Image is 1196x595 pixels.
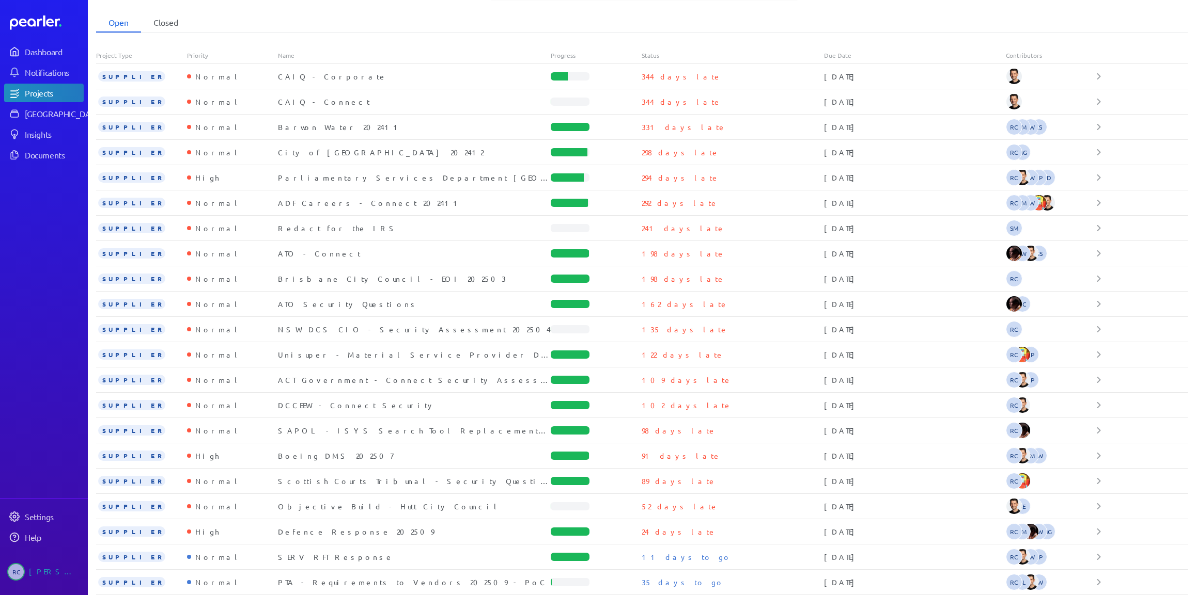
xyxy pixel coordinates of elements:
[98,324,165,334] span: SUPPLIER
[98,147,165,157] span: SUPPLIER
[1006,195,1022,211] span: Robert Craig
[278,375,551,385] div: ACT Government - Connect Security Assessment 202505
[1022,523,1039,540] img: Ryan Baird
[642,248,725,259] p: 198 days late
[1014,296,1031,312] span: Robert Craig
[278,526,551,537] div: Defence Response 202509
[191,451,219,461] div: High
[25,532,83,542] div: Help
[25,46,83,57] div: Dashboard
[1031,119,1047,135] span: Carlos Sotomayor
[1031,447,1047,464] span: Steve Whittington
[25,108,102,119] div: [GEOGRAPHIC_DATA]
[1014,447,1031,464] img: James Layton
[824,172,1006,183] div: [DATE]
[642,223,725,233] p: 241 days late
[1006,447,1022,464] span: Robert Craig
[278,274,551,284] div: Brisbane City Council - EOI 202503
[1006,144,1022,160] span: Robert Craig
[191,97,241,107] div: Normal
[4,42,84,61] a: Dashboard
[98,223,165,233] span: SUPPLIER
[642,324,728,334] p: 135 days late
[1006,498,1022,514] img: James Layton
[98,577,165,587] span: SUPPLIER
[1006,473,1022,489] span: Robert Craig
[4,104,84,123] a: [GEOGRAPHIC_DATA]
[642,274,725,284] p: 198 days late
[1006,270,1022,287] span: Robert Craig
[191,274,241,284] div: Normal
[1022,195,1039,211] span: Steve Whittington
[824,425,1006,436] div: [DATE]
[642,425,717,436] p: 98 days late
[824,198,1006,208] div: [DATE]
[25,129,83,139] div: Insights
[1022,169,1039,186] span: Steve Whittington
[642,71,722,82] p: 344 days late
[1014,346,1031,363] img: Jon Mills
[4,84,84,102] a: Projects
[191,147,241,157] div: Normal
[1014,523,1031,540] span: Stuart Meyers
[98,172,165,183] span: SUPPLIER
[98,425,165,436] span: SUPPLIER
[1006,169,1022,186] span: Robert Craig
[7,563,25,581] span: Robert Craig
[98,526,165,537] span: SUPPLIER
[1006,372,1022,388] span: Robert Craig
[1022,245,1039,262] img: James Layton
[1031,574,1047,590] span: Steve Whittington
[1022,119,1039,135] span: Steve Whittington
[278,147,551,157] div: City of [GEOGRAPHIC_DATA] 202412
[98,122,165,132] span: SUPPLIER
[824,324,1006,334] div: [DATE]
[191,476,241,486] div: Normal
[824,349,1006,360] div: [DATE]
[1022,549,1039,565] span: Steve Whittington
[1031,245,1047,262] span: Gary Somerville
[98,476,165,486] span: SUPPLIER
[1006,51,1097,59] div: Contributors
[1006,523,1022,540] span: Robert Craig
[4,125,84,143] a: Insights
[642,375,732,385] p: 109 days late
[98,451,165,461] span: SUPPLIER
[191,552,241,562] div: Normal
[824,147,1006,157] div: [DATE]
[278,400,551,410] div: DCCEEW - Connect Security
[642,451,721,461] p: 91 days late
[191,223,241,233] div: Normal
[642,51,824,59] div: Status
[98,349,165,360] span: SUPPLIER
[96,51,187,59] div: Project Type
[1014,473,1031,489] img: Jon Mills
[1031,169,1047,186] span: Paul Parsons
[1014,397,1031,413] img: James Layton
[642,501,719,511] p: 52 days late
[191,299,241,309] div: Normal
[4,559,84,585] a: RC[PERSON_NAME]
[1039,169,1055,186] span: ANDREW DUNLOP
[824,51,1006,59] div: Due Date
[824,476,1006,486] div: [DATE]
[824,122,1006,132] div: [DATE]
[642,198,719,208] p: 292 days late
[642,299,728,309] p: 162 days late
[25,67,83,77] div: Notifications
[642,526,717,537] p: 24 days late
[278,51,551,59] div: Name
[1006,574,1022,590] span: Robert Craig
[824,552,1006,562] div: [DATE]
[824,577,1006,587] div: [DATE]
[278,451,551,461] div: Boeing DMS 202507
[824,71,1006,82] div: [DATE]
[278,172,551,183] div: Parliamentary Services Department [GEOGRAPHIC_DATA] - PSD014
[191,71,241,82] div: Normal
[1014,574,1031,590] span: Sheridan Lamb
[824,223,1006,233] div: [DATE]
[824,299,1006,309] div: [DATE]
[98,274,165,284] span: SUPPLIER
[278,198,551,208] div: ADF Careers - Connect 202411
[1022,447,1039,464] span: Stuart Meyers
